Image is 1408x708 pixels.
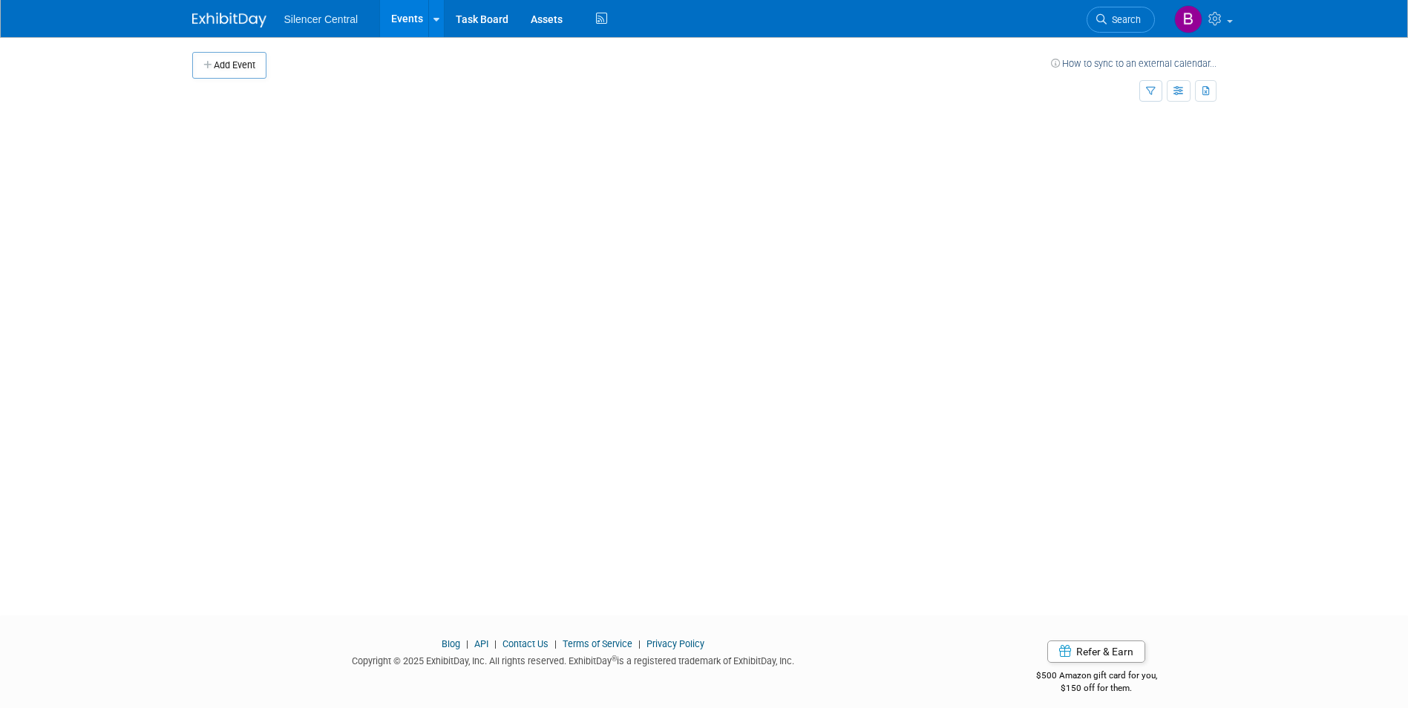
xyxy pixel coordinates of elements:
[646,638,704,649] a: Privacy Policy
[977,682,1217,695] div: $150 off for them.
[1051,58,1217,69] a: How to sync to an external calendar...
[284,13,358,25] span: Silencer Central
[474,638,488,649] a: API
[563,638,632,649] a: Terms of Service
[462,638,472,649] span: |
[612,655,617,663] sup: ®
[977,660,1217,694] div: $500 Amazon gift card for you,
[635,638,644,649] span: |
[1047,640,1145,663] a: Refer & Earn
[1087,7,1155,33] a: Search
[192,13,266,27] img: ExhibitDay
[551,638,560,649] span: |
[1107,14,1141,25] span: Search
[491,638,500,649] span: |
[192,52,266,79] button: Add Event
[192,651,955,668] div: Copyright © 2025 ExhibitDay, Inc. All rights reserved. ExhibitDay is a registered trademark of Ex...
[1174,5,1202,33] img: Billee Page
[442,638,460,649] a: Blog
[502,638,549,649] a: Contact Us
